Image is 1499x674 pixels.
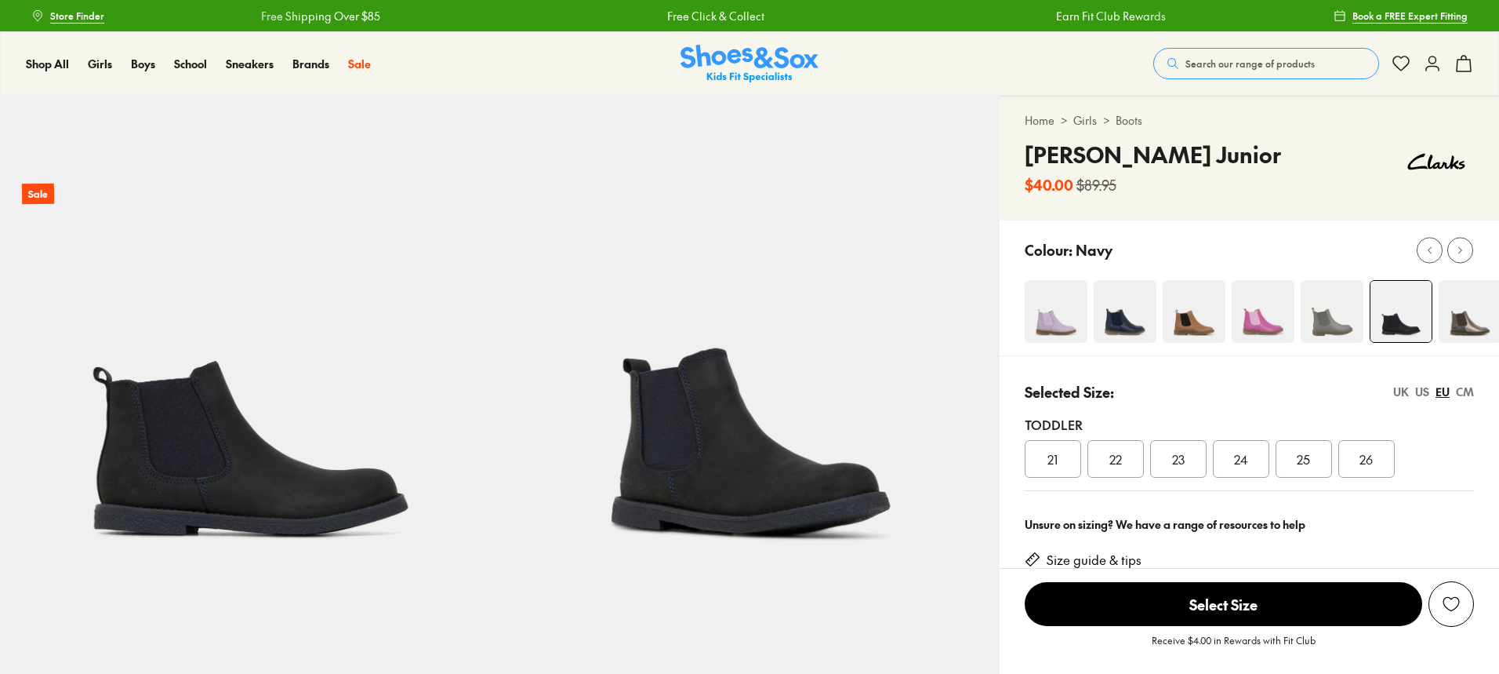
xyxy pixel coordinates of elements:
p: Colour: [1025,239,1073,260]
a: Shoes & Sox [681,45,818,83]
span: 23 [1172,450,1185,468]
iframe: Gorgias live chat messenger [16,569,78,627]
span: Sneakers [226,56,274,71]
span: 24 [1234,450,1248,468]
div: CM [1456,384,1474,400]
a: Book a FREE Expert Fitting [1334,2,1468,30]
a: Sale [348,56,371,72]
img: 4-469118_1 [1370,281,1432,342]
p: Navy [1076,239,1112,260]
span: Book a FREE Expert Fitting [1352,9,1468,23]
img: 4-487525_1 [1094,280,1156,343]
a: Home [1025,112,1054,129]
a: Size guide & tips [1047,552,1141,569]
a: Boots [1116,112,1142,129]
h4: [PERSON_NAME] Junior [1025,138,1281,171]
div: EU [1435,384,1450,400]
div: UK [1393,384,1409,400]
span: 21 [1047,450,1058,468]
span: Shop All [26,56,69,71]
img: SNS_Logo_Responsive.svg [681,45,818,83]
span: Store Finder [50,9,104,23]
span: Girls [88,56,112,71]
img: Vendor logo [1399,138,1474,185]
a: Boys [131,56,155,72]
div: Toddler [1025,415,1474,434]
a: Shop All [26,56,69,72]
p: Sale [22,184,54,205]
a: Free Shipping Over $85 [260,8,379,24]
span: Brands [292,56,329,71]
a: Free Click & Collect [666,8,763,24]
s: $89.95 [1076,174,1116,195]
a: Store Finder [31,2,104,30]
a: Girls [88,56,112,72]
button: Search our range of products [1153,48,1379,79]
span: School [174,56,207,71]
img: Chelsea Ii Junior Grey [1301,280,1363,343]
div: Unsure on sizing? We have a range of resources to help [1025,516,1474,533]
span: 25 [1297,450,1310,468]
img: 4-469124_1 [1163,280,1225,343]
img: 4-487531_1 [1232,280,1294,343]
div: US [1415,384,1429,400]
a: Earn Fit Club Rewards [1054,8,1164,24]
span: 22 [1109,450,1122,468]
div: > > [1025,112,1474,129]
span: Search our range of products [1185,56,1315,71]
a: Girls [1073,112,1097,129]
p: Receive $4.00 in Rewards with Fit Club [1152,633,1316,661]
span: Boys [131,56,155,71]
a: Brands [292,56,329,72]
a: Sneakers [226,56,274,72]
b: $40.00 [1025,174,1073,195]
p: Selected Size: [1025,381,1114,403]
button: Add to Wishlist [1428,581,1474,627]
img: 5-469119_1 [499,96,999,596]
span: Sale [348,56,371,71]
span: Select Size [1025,582,1422,626]
img: 4-482244_1 [1025,280,1087,343]
button: Select Size [1025,581,1422,627]
span: 26 [1359,450,1373,468]
a: School [174,56,207,72]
